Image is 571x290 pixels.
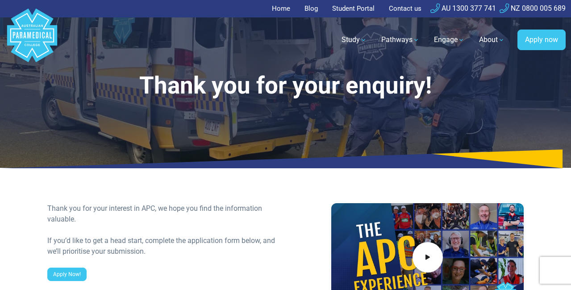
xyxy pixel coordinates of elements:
div: If you’d like to get a head start, complete the application form below, and we’ll prioritise your... [47,235,280,257]
a: Apply now [517,30,566,50]
a: Engage [429,27,470,52]
h1: Thank you for your enquiry! [47,72,524,100]
a: NZ 0800 005 689 [500,4,566,13]
a: Pathways [376,27,425,52]
a: Study [336,27,372,52]
a: Australian Paramedical College [5,17,59,63]
a: AU 1300 377 741 [430,4,496,13]
div: Thank you for your interest in APC, we hope you find the information valuable. [47,203,280,225]
a: Apply Now! [47,268,87,281]
a: About [474,27,510,52]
